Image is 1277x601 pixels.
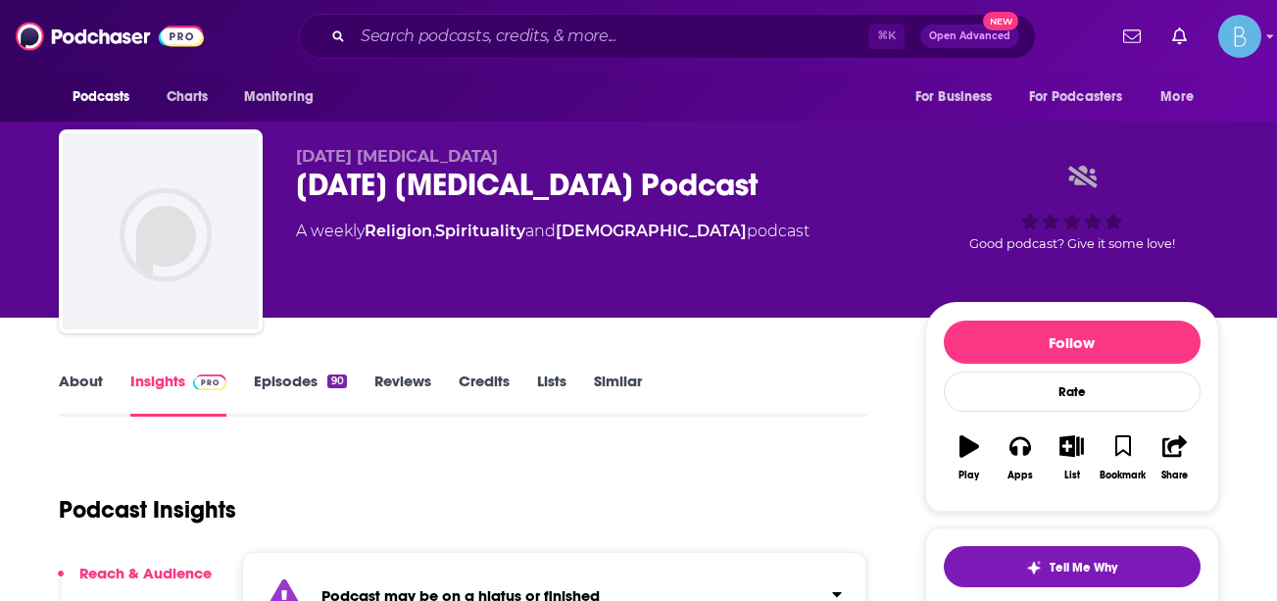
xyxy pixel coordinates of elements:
input: Search podcasts, credits, & more... [353,21,868,52]
span: ⌘ K [868,24,905,49]
a: About [59,372,103,417]
div: List [1064,470,1080,481]
a: Show notifications dropdown [1115,20,1149,53]
button: Apps [995,423,1046,493]
span: For Business [915,83,993,111]
span: Charts [167,83,209,111]
button: open menu [902,78,1017,116]
div: Share [1161,470,1188,481]
button: Share [1149,423,1200,493]
a: Spirituality [435,222,525,240]
button: open menu [59,78,156,116]
h1: Podcast Insights [59,495,236,525]
img: User Profile [1218,15,1261,58]
div: Apps [1007,470,1033,481]
div: Search podcasts, credits, & more... [299,14,1036,59]
div: Bookmark [1100,470,1146,481]
button: open menu [230,78,339,116]
a: Lists [537,372,566,417]
a: Reviews [374,372,431,417]
span: More [1160,83,1194,111]
button: Reach & Audience [58,564,212,600]
img: Podchaser Pro [193,375,227,390]
div: Good podcast? Give it some love! [925,147,1219,269]
span: [DATE] [MEDICAL_DATA] [296,147,498,166]
a: Credits [459,372,510,417]
span: Logged in as BLASTmedia [1218,15,1261,58]
a: Religion [365,222,432,240]
span: , [432,222,435,240]
span: Monitoring [244,83,314,111]
span: Good podcast? Give it some love! [969,236,1175,251]
img: Monday's Muse Podcast [63,133,259,329]
div: Rate [944,372,1201,412]
img: Podchaser - Follow, Share and Rate Podcasts [16,18,204,55]
span: and [525,222,556,240]
button: Follow [944,321,1201,364]
button: open menu [1016,78,1152,116]
button: Bookmark [1098,423,1149,493]
a: Charts [154,78,221,116]
a: InsightsPodchaser Pro [130,372,227,417]
button: Play [944,423,995,493]
div: A weekly podcast [296,220,810,243]
button: tell me why sparkleTell Me Why [944,546,1201,587]
a: Show notifications dropdown [1164,20,1195,53]
span: Tell Me Why [1050,560,1117,576]
a: Episodes90 [254,372,346,417]
span: Open Advanced [929,31,1010,41]
a: Similar [594,372,642,417]
span: New [983,12,1018,30]
button: open menu [1147,78,1218,116]
p: Reach & Audience [79,564,212,582]
img: tell me why sparkle [1026,560,1042,576]
div: Play [958,470,979,481]
span: For Podcasters [1029,83,1123,111]
span: Podcasts [73,83,130,111]
button: List [1046,423,1097,493]
a: [DEMOGRAPHIC_DATA] [556,222,747,240]
button: Open AdvancedNew [920,25,1019,48]
button: Show profile menu [1218,15,1261,58]
div: 90 [327,375,346,388]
